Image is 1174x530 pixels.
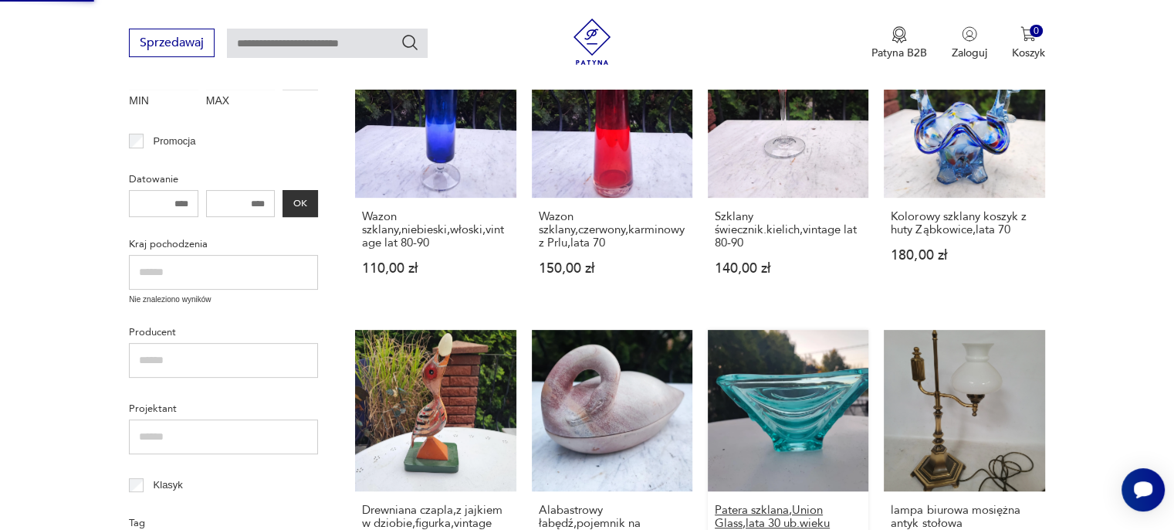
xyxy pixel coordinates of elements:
a: Sprzedawaj [129,39,215,49]
button: Patyna B2B [871,26,927,60]
a: Kolorowy szklany koszyk z huty Ząbkowice,lata 70Kolorowy szklany koszyk z huty Ząbkowice,lata 701... [884,37,1044,305]
p: Producent [129,324,318,341]
p: 110,00 zł [362,262,509,275]
p: Klasyk [154,477,183,494]
button: OK [283,190,318,217]
p: Zaloguj [952,46,987,60]
img: Patyna - sklep z meblami i dekoracjami vintage [569,19,615,65]
h3: Wazon szklany,czerwony,karminowy z Prlu,lata 70 [539,210,685,250]
p: Patyna B2B [871,46,927,60]
iframe: Smartsupp widget button [1122,468,1165,511]
p: 140,00 zł [715,262,861,275]
p: Kraj pochodzenia [129,236,318,253]
img: Ikonka użytkownika [962,26,977,42]
button: Szukaj [401,33,419,52]
a: Wazon szklany,czerwony,karminowy z Prlu,lata 70Wazon szklany,czerwony,karminowy z Prlu,lata 70150... [532,37,692,305]
p: 150,00 zł [539,262,685,275]
p: Koszyk [1012,46,1045,60]
h3: Kolorowy szklany koszyk z huty Ząbkowice,lata 70 [891,210,1037,236]
h3: Wazon szklany,niebieski,włoski,vintage lat 80-90 [362,210,509,250]
a: Wazon szklany,niebieski,włoski,vintage lat 80-90Wazon szklany,niebieski,włoski,vintage lat 80-901... [355,37,516,305]
h3: Szklany świecznik.kielich,vintage lat 80-90 [715,210,861,250]
label: MAX [206,90,276,114]
p: Nie znaleziono wyników [129,294,318,306]
a: Szklany świecznik.kielich,vintage lat 80-90Szklany świecznik.kielich,vintage lat 80-90140,00 zł [708,37,868,305]
p: Projektant [129,400,318,417]
img: Ikona koszyka [1020,26,1036,42]
a: Ikona medaluPatyna B2B [871,26,927,60]
div: 0 [1030,25,1043,38]
label: MIN [129,90,198,114]
p: 180,00 zł [891,249,1037,262]
button: Sprzedawaj [129,29,215,57]
button: Zaloguj [952,26,987,60]
h3: Patera szklana,Union Glass,lata 30 ub.wieku [715,504,861,530]
img: Ikona medalu [891,26,907,43]
p: Promocja [154,133,196,150]
h3: lampa biurowa mosiężna antyk stołowa [891,504,1037,530]
p: Datowanie [129,171,318,188]
button: 0Koszyk [1012,26,1045,60]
